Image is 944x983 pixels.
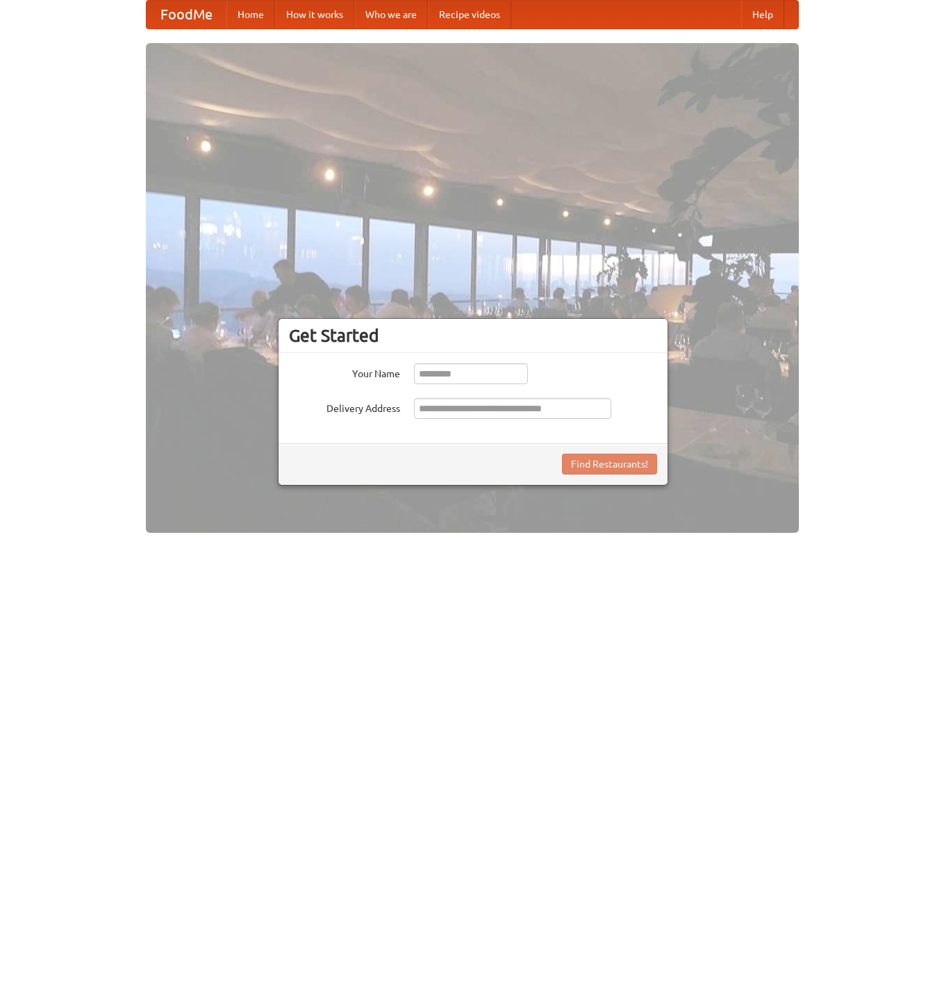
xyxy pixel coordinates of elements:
[428,1,511,28] a: Recipe videos
[562,454,657,474] button: Find Restaurants!
[354,1,428,28] a: Who we are
[226,1,275,28] a: Home
[147,1,226,28] a: FoodMe
[741,1,784,28] a: Help
[289,325,657,346] h3: Get Started
[289,363,400,381] label: Your Name
[289,398,400,415] label: Delivery Address
[275,1,354,28] a: How it works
